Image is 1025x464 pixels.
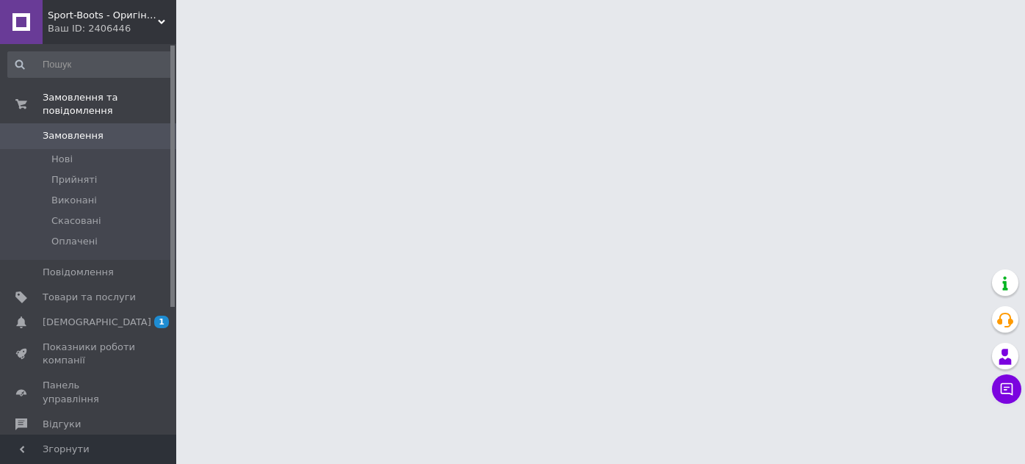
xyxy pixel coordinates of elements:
span: 1 [154,316,169,328]
span: Товари та послуги [43,291,136,304]
span: [DEMOGRAPHIC_DATA] [43,316,151,329]
span: Замовлення та повідомлення [43,91,176,117]
input: Пошук [7,51,173,78]
span: Повідомлення [43,266,114,279]
span: Виконані [51,194,97,207]
span: Нові [51,153,73,166]
span: Оплачені [51,235,98,248]
span: Замовлення [43,129,104,142]
span: Прийняті [51,173,97,186]
span: Панель управління [43,379,136,405]
button: Чат з покупцем [992,374,1021,404]
span: Скасовані [51,214,101,228]
span: Відгуки [43,418,81,431]
div: Ваш ID: 2406446 [48,22,176,35]
span: Показники роботи компанії [43,341,136,367]
span: Sport-Boots - Оригінальні товари [48,9,158,22]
